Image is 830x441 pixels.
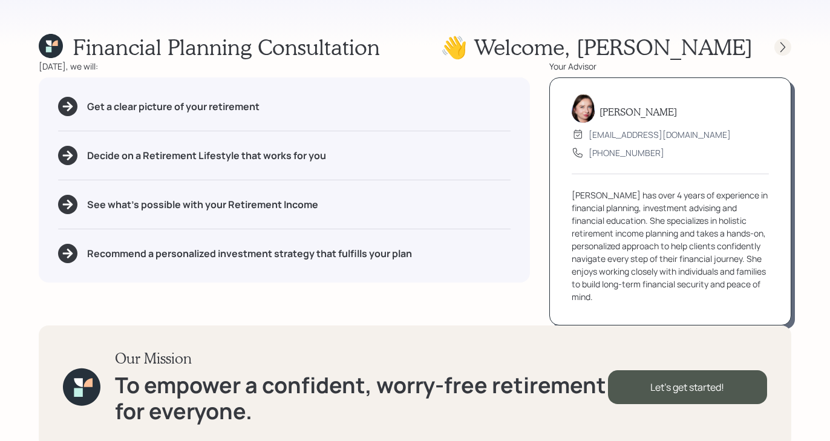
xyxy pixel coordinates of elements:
[572,94,595,123] img: aleksandra-headshot.png
[87,248,412,260] h5: Recommend a personalized investment strategy that fulfills your plan
[600,106,677,117] h5: [PERSON_NAME]
[87,101,260,113] h5: Get a clear picture of your retirement
[549,60,791,73] div: Your Advisor
[572,189,769,303] div: [PERSON_NAME] has over 4 years of experience in financial planning, investment advising and finan...
[589,146,664,159] div: [PHONE_NUMBER]
[73,34,380,60] h1: Financial Planning Consultation
[589,128,731,141] div: [EMAIL_ADDRESS][DOMAIN_NAME]
[440,34,753,60] h1: 👋 Welcome , [PERSON_NAME]
[608,370,767,404] div: Let's get started!
[87,150,326,162] h5: Decide on a Retirement Lifestyle that works for you
[115,372,608,424] h1: To empower a confident, worry-free retirement for everyone.
[87,199,318,211] h5: See what's possible with your Retirement Income
[39,60,530,73] div: [DATE], we will:
[115,350,608,367] h3: Our Mission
